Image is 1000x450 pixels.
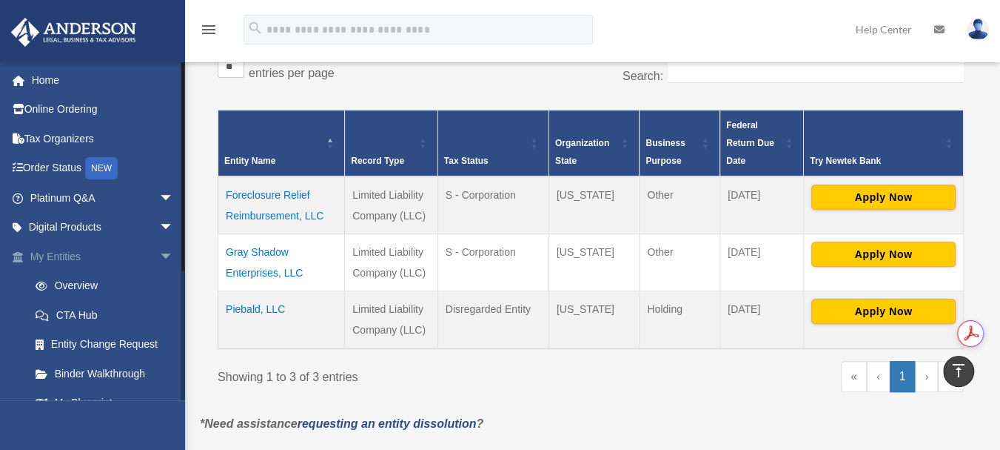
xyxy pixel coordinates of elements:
[298,417,477,430] a: requesting an entity dissolution
[803,110,963,177] th: Try Newtek Bank : Activate to sort
[10,153,196,184] a: Order StatusNEW
[200,21,218,39] i: menu
[640,234,720,291] td: Other
[437,176,548,234] td: S - Corporation
[351,156,404,166] span: Record Type
[967,19,989,40] img: User Pic
[867,361,890,392] a: Previous
[437,234,548,291] td: S - Corporation
[810,152,941,170] div: Try Newtek Bank
[548,291,640,349] td: [US_STATE]
[640,291,720,349] td: Holding
[811,185,956,210] button: Apply Now
[21,330,196,360] a: Entity Change Request
[720,234,804,291] td: [DATE]
[159,183,189,214] span: arrow_drop_down
[159,242,189,272] span: arrow_drop_down
[218,234,345,291] td: Gray Shadow Enterprises, LLC
[218,176,345,234] td: Foreclosure Relief Reimbursement, LLC
[720,291,804,349] td: [DATE]
[811,242,956,267] button: Apply Now
[21,271,189,301] a: Overview
[720,110,804,177] th: Federal Return Due Date: Activate to sort
[21,359,196,388] a: Binder Walkthrough
[444,156,489,166] span: Tax Status
[938,361,964,392] a: Last
[437,110,548,177] th: Tax Status: Activate to sort
[85,157,118,179] div: NEW
[548,110,640,177] th: Organization State: Activate to sort
[10,242,196,271] a: My Entitiesarrow_drop_down
[345,291,438,349] td: Limited Liability Company (LLC)
[720,176,804,234] td: [DATE]
[159,213,189,243] span: arrow_drop_down
[10,95,196,125] a: Online Ordering
[640,176,720,234] td: Other
[437,291,548,349] td: Disregarded Entity
[218,291,345,349] td: Piebald, LLC
[7,18,141,47] img: Anderson Advisors Platinum Portal
[841,361,867,392] a: First
[10,183,196,213] a: Platinum Q&Aarrow_drop_down
[943,356,974,387] a: vertical_align_top
[224,156,275,166] span: Entity Name
[218,110,345,177] th: Entity Name: Activate to invert sorting
[645,138,685,166] span: Business Purpose
[345,234,438,291] td: Limited Liability Company (LLC)
[200,417,483,430] em: *Need assistance ?
[623,70,663,82] label: Search:
[950,362,967,380] i: vertical_align_top
[249,67,335,79] label: entries per page
[555,138,609,166] span: Organization State
[915,361,938,392] a: Next
[10,213,196,242] a: Digital Productsarrow_drop_down
[345,176,438,234] td: Limited Liability Company (LLC)
[200,26,218,39] a: menu
[726,120,774,166] span: Federal Return Due Date
[548,176,640,234] td: [US_STATE]
[10,65,196,95] a: Home
[247,20,264,36] i: search
[811,299,956,324] button: Apply Now
[218,361,580,388] div: Showing 1 to 3 of 3 entries
[345,110,438,177] th: Record Type: Activate to sort
[548,234,640,291] td: [US_STATE]
[10,124,196,153] a: Tax Organizers
[640,110,720,177] th: Business Purpose: Activate to sort
[890,361,916,392] a: 1
[21,300,196,330] a: CTA Hub
[21,388,196,418] a: My Blueprint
